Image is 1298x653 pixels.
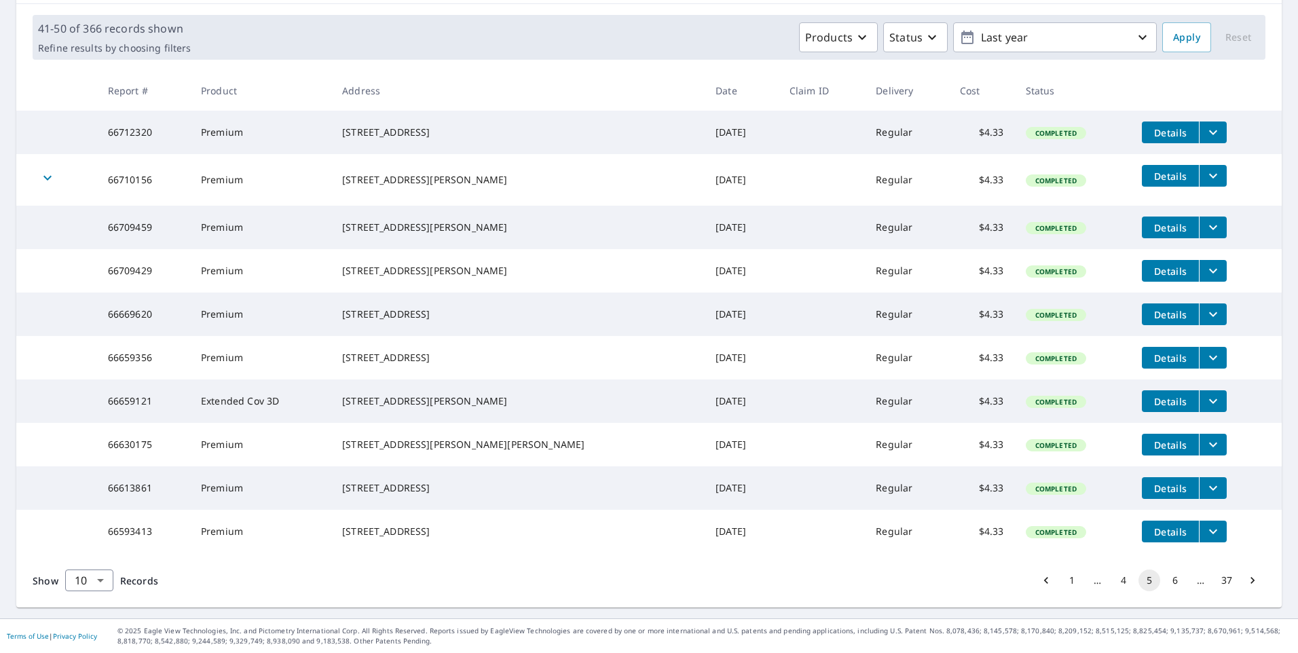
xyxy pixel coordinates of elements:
[1150,525,1191,538] span: Details
[97,206,190,249] td: 66709459
[1087,574,1109,587] div: …
[97,249,190,293] td: 66709429
[331,71,705,111] th: Address
[190,379,331,423] td: Extended Cov 3D
[1142,303,1199,325] button: detailsBtn-66669620
[779,71,865,111] th: Claim ID
[949,379,1015,423] td: $4.33
[1138,570,1160,591] button: page 5
[1027,310,1085,320] span: Completed
[1027,223,1085,233] span: Completed
[1150,126,1191,139] span: Details
[1027,397,1085,407] span: Completed
[865,249,948,293] td: Regular
[1142,260,1199,282] button: detailsBtn-66709429
[1150,170,1191,183] span: Details
[1199,122,1227,143] button: filesDropdownBtn-66712320
[342,264,694,278] div: [STREET_ADDRESS][PERSON_NAME]
[1199,165,1227,187] button: filesDropdownBtn-66710156
[190,249,331,293] td: Premium
[865,423,948,466] td: Regular
[342,394,694,408] div: [STREET_ADDRESS][PERSON_NAME]
[190,336,331,379] td: Premium
[53,631,97,641] a: Privacy Policy
[190,423,331,466] td: Premium
[1150,352,1191,365] span: Details
[1199,521,1227,542] button: filesDropdownBtn-66593413
[97,466,190,510] td: 66613861
[190,111,331,154] td: Premium
[1242,570,1263,591] button: Go to next page
[190,206,331,249] td: Premium
[1027,527,1085,537] span: Completed
[1142,217,1199,238] button: detailsBtn-66709459
[705,293,779,336] td: [DATE]
[7,631,49,641] a: Terms of Use
[953,22,1157,52] button: Last year
[949,423,1015,466] td: $4.33
[190,71,331,111] th: Product
[7,632,97,640] p: |
[805,29,853,45] p: Products
[705,111,779,154] td: [DATE]
[976,26,1134,50] p: Last year
[1190,574,1212,587] div: …
[1027,176,1085,185] span: Completed
[1150,482,1191,495] span: Details
[1162,22,1211,52] button: Apply
[38,20,191,37] p: 41-50 of 366 records shown
[1027,354,1085,363] span: Completed
[1035,570,1057,591] button: Go to previous page
[1027,441,1085,450] span: Completed
[883,22,948,52] button: Status
[1142,347,1199,369] button: detailsBtn-66659356
[1142,165,1199,187] button: detailsBtn-66710156
[342,173,694,187] div: [STREET_ADDRESS][PERSON_NAME]
[1199,217,1227,238] button: filesDropdownBtn-66709459
[705,510,779,553] td: [DATE]
[1142,521,1199,542] button: detailsBtn-66593413
[799,22,878,52] button: Products
[1142,122,1199,143] button: detailsBtn-66712320
[865,466,948,510] td: Regular
[97,423,190,466] td: 66630175
[190,293,331,336] td: Premium
[97,293,190,336] td: 66669620
[705,249,779,293] td: [DATE]
[1173,29,1200,46] span: Apply
[705,466,779,510] td: [DATE]
[120,574,158,587] span: Records
[1033,570,1265,591] nav: pagination navigation
[190,154,331,206] td: Premium
[97,379,190,423] td: 66659121
[117,626,1291,646] p: © 2025 Eagle View Technologies, Inc. and Pictometry International Corp. All Rights Reserved. Repo...
[1164,570,1186,591] button: Go to page 6
[949,249,1015,293] td: $4.33
[865,111,948,154] td: Regular
[342,351,694,365] div: [STREET_ADDRESS]
[1150,395,1191,408] span: Details
[97,336,190,379] td: 66659356
[190,510,331,553] td: Premium
[1150,265,1191,278] span: Details
[949,71,1015,111] th: Cost
[1015,71,1131,111] th: Status
[1150,439,1191,451] span: Details
[65,561,113,599] div: 10
[1027,267,1085,276] span: Completed
[705,154,779,206] td: [DATE]
[949,466,1015,510] td: $4.33
[865,293,948,336] td: Regular
[1027,484,1085,493] span: Completed
[705,423,779,466] td: [DATE]
[949,206,1015,249] td: $4.33
[1199,390,1227,412] button: filesDropdownBtn-66659121
[342,307,694,321] div: [STREET_ADDRESS]
[705,379,779,423] td: [DATE]
[190,466,331,510] td: Premium
[38,42,191,54] p: Refine results by choosing filters
[949,336,1015,379] td: $4.33
[865,379,948,423] td: Regular
[1142,434,1199,455] button: detailsBtn-66630175
[1150,221,1191,234] span: Details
